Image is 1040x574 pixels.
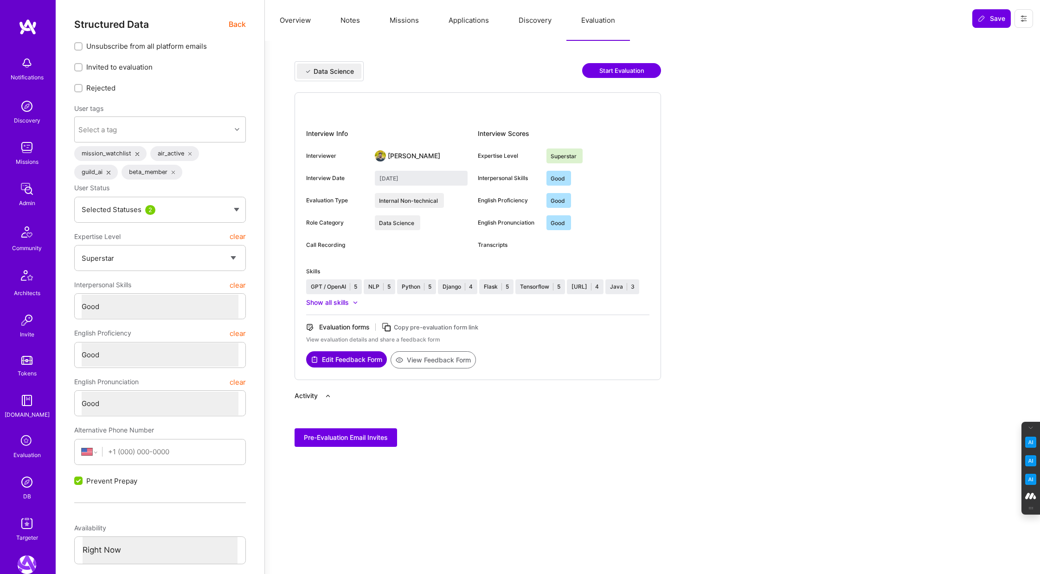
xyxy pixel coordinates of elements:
[391,351,476,368] button: View Feedback Form
[306,241,367,249] div: Call Recording
[235,127,239,132] i: icon Chevron
[21,356,32,365] img: tokens
[1025,437,1036,448] img: Key Point Extractor icon
[631,283,635,291] div: 3
[14,288,40,298] div: Architects
[595,283,599,291] div: 4
[74,228,121,245] span: Expertise Level
[394,322,478,332] div: Copy pre-evaluation form link
[18,555,36,574] img: A.Team: Leading A.Team's Marketing & DemandGen
[172,171,175,174] i: icon Close
[82,205,141,214] span: Selected Statuses
[188,152,192,156] i: icon Close
[74,165,118,180] div: guild_ai
[387,283,391,291] div: 5
[319,322,370,332] div: Evaluation forms
[484,283,498,291] div: Flask
[306,335,649,344] div: View evaluation details and share a feedback form
[86,62,153,72] span: Invited to evaluation
[230,374,246,390] button: clear
[74,184,109,192] span: User Status
[469,283,473,291] div: 4
[23,491,31,501] div: DB
[478,126,649,141] div: Interview Scores
[18,180,36,198] img: admin teamwork
[74,277,131,293] span: Interpersonal Skills
[306,196,367,205] div: Evaluation Type
[18,54,36,72] img: bell
[306,267,649,276] div: Skills
[311,283,346,291] div: GPT / OpenAI
[1025,455,1036,466] img: Email Tone Analyzer icon
[18,514,36,533] img: Skill Targeter
[354,283,357,291] div: 5
[18,311,36,329] img: Invite
[74,325,131,342] span: English Proficiency
[375,150,386,161] img: User Avatar
[306,298,349,307] div: Show all skills
[610,283,623,291] div: Java
[78,125,117,135] div: Select a tag
[306,152,367,160] div: Interviewer
[229,19,246,30] span: Back
[16,221,38,243] img: Community
[306,351,387,368] a: Edit Feedback Form
[478,219,539,227] div: English Pronunciation
[122,165,183,180] div: beta_member
[16,266,38,288] img: Architects
[5,410,50,419] div: [DOMAIN_NAME]
[314,67,354,76] div: Data Science
[443,283,461,291] div: Django
[135,152,139,156] i: icon Close
[13,450,41,460] div: Evaluation
[16,157,39,167] div: Missions
[402,283,420,291] div: Python
[18,432,36,450] i: icon SelectionTeam
[304,433,388,442] span: Pre-Evaluation Email Invites
[15,555,39,574] a: A.Team: Leading A.Team's Marketing & DemandGen
[388,151,440,161] div: [PERSON_NAME]
[108,440,238,464] input: +1 (000) 000-0000
[18,473,36,491] img: Admin Search
[478,196,539,205] div: English Proficiency
[74,374,139,390] span: English Pronunciation
[86,83,116,93] span: Rejected
[145,205,155,215] div: 2
[306,174,367,182] div: Interview Date
[295,428,397,447] button: Pre-Evaluation Email Invites
[506,283,509,291] div: 5
[74,19,149,30] span: Structured Data
[74,104,103,113] label: User tags
[74,426,154,434] span: Alternative Phone Number
[972,9,1011,28] button: Save
[18,391,36,410] img: guide book
[74,146,147,161] div: mission_watchlist
[19,198,35,208] div: Admin
[11,72,44,82] div: Notifications
[557,283,560,291] div: 5
[12,243,42,253] div: Community
[74,520,246,536] div: Availability
[230,228,246,245] button: clear
[582,63,661,78] button: Start Evaluation
[16,533,38,542] div: Targeter
[150,146,199,161] div: air_active
[306,351,387,368] button: Edit Feedback Form
[368,283,379,291] div: NLP
[20,329,34,339] div: Invite
[478,174,539,182] div: Interpersonal Skills
[306,126,478,141] div: Interview Info
[18,368,37,378] div: Tokens
[428,283,431,291] div: 5
[478,241,539,249] div: Transcripts
[19,19,37,35] img: logo
[571,283,587,291] div: [URL]
[14,116,40,125] div: Discovery
[230,325,246,342] button: clear
[107,171,110,174] i: icon Close
[520,283,549,291] div: Tensorflow
[86,476,137,486] span: Prevent Prepay
[18,138,36,157] img: teamwork
[1025,474,1036,485] img: Jargon Buster icon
